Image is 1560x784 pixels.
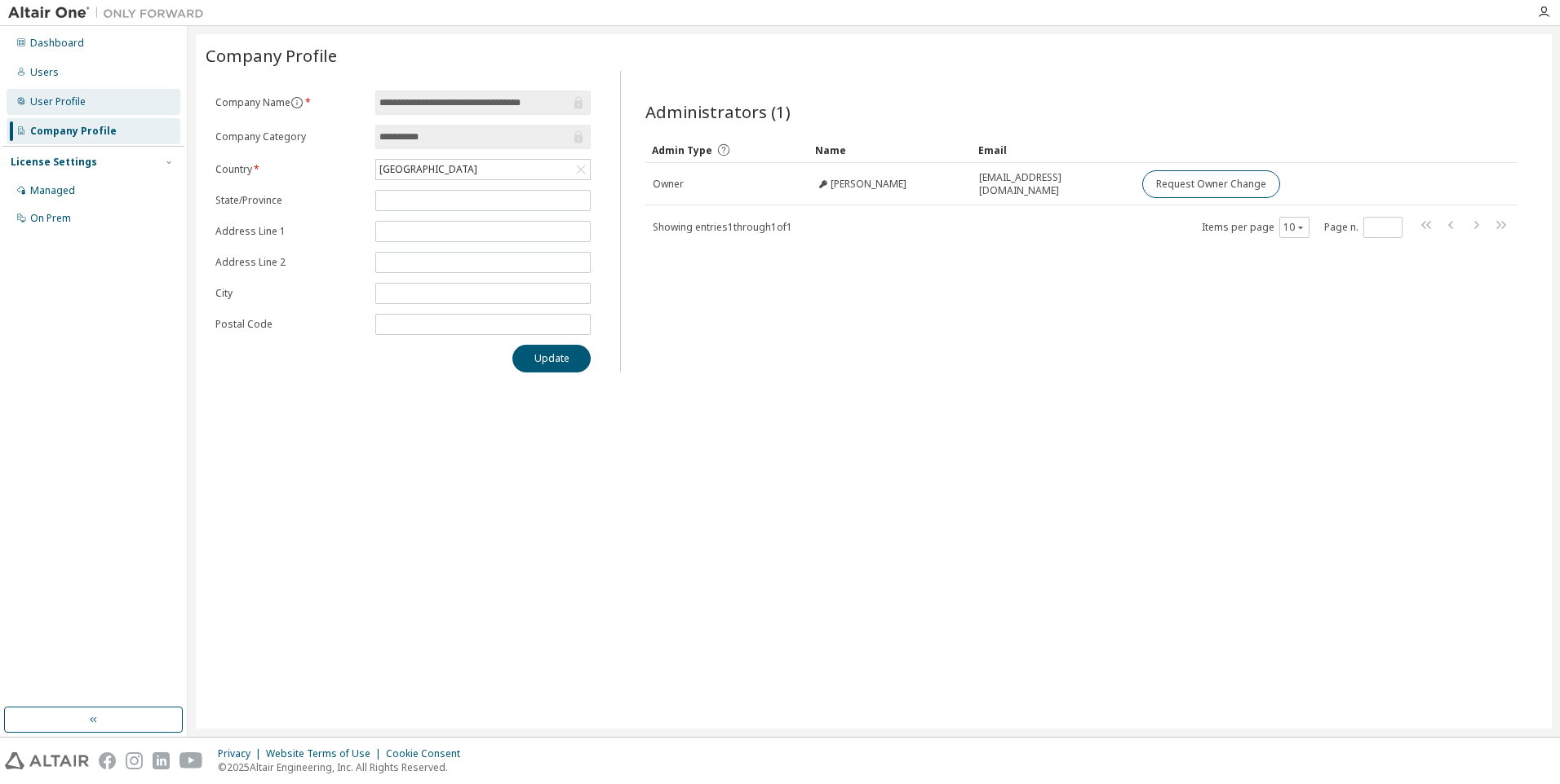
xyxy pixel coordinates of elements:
[218,747,266,760] div: Privacy
[30,66,59,79] div: Users
[11,156,97,169] div: License Settings
[652,143,712,157] span: Admin Type
[831,178,906,191] span: [PERSON_NAME]
[645,100,791,123] span: Administrators (1)
[218,760,470,774] p: © 2025 Altair Engineering, Inc. All Rights Reserved.
[215,225,366,238] label: Address Line 1
[30,37,84,50] div: Dashboard
[215,96,366,109] label: Company Name
[266,747,386,760] div: Website Terms of Use
[5,752,89,769] img: altair_logo.svg
[206,44,337,67] span: Company Profile
[1283,221,1305,234] button: 10
[215,318,366,331] label: Postal Code
[653,220,792,234] span: Showing entries 1 through 1 of 1
[215,194,366,207] label: State/Province
[153,752,170,769] img: linkedin.svg
[30,125,117,138] div: Company Profile
[8,5,212,21] img: Altair One
[815,137,965,163] div: Name
[978,137,1128,163] div: Email
[376,160,590,179] div: [GEOGRAPHIC_DATA]
[30,212,71,225] div: On Prem
[99,752,116,769] img: facebook.svg
[1202,217,1310,238] span: Items per page
[179,752,203,769] img: youtube.svg
[30,95,86,108] div: User Profile
[30,184,75,197] div: Managed
[386,747,470,760] div: Cookie Consent
[215,163,366,176] label: Country
[215,287,366,300] label: City
[126,752,143,769] img: instagram.svg
[1142,170,1280,198] button: Request Owner Change
[215,256,366,269] label: Address Line 2
[512,345,591,372] button: Update
[215,130,366,143] label: Company Category
[377,161,480,178] div: [GEOGRAPHIC_DATA]
[290,96,304,109] button: information
[653,178,684,191] span: Owner
[1324,217,1403,238] span: Page n.
[979,171,1128,197] span: [EMAIL_ADDRESS][DOMAIN_NAME]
